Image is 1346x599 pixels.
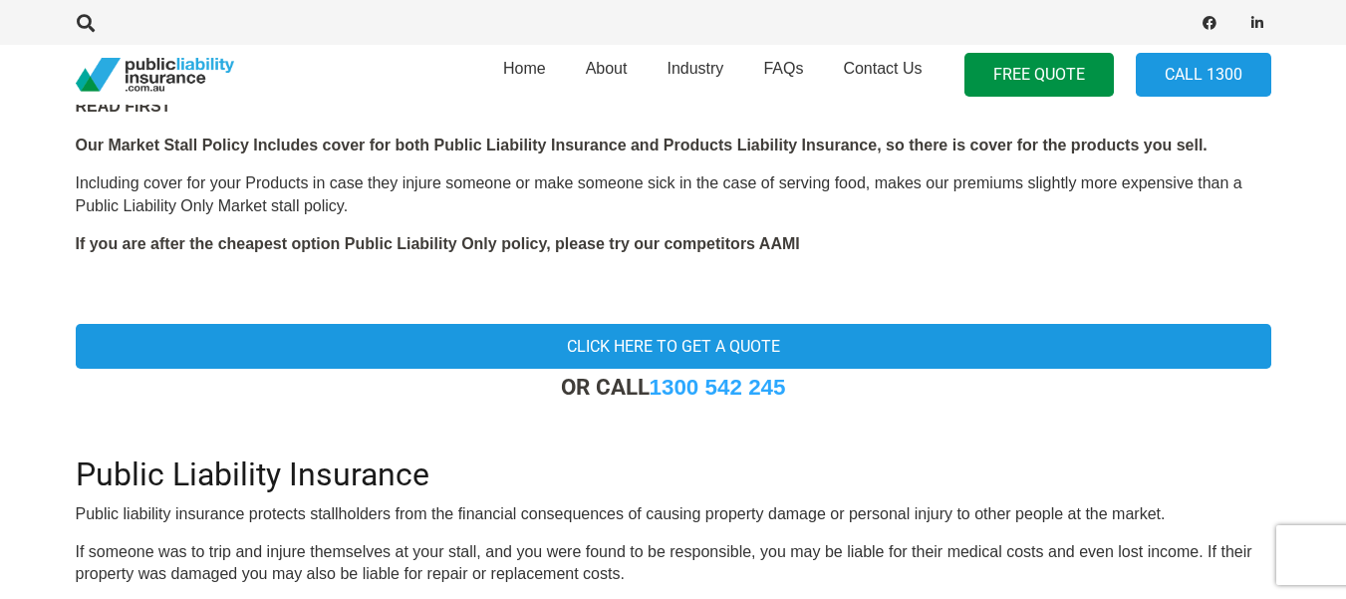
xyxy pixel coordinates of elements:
[650,375,786,400] a: 1300 542 245
[667,60,723,77] span: Industry
[566,39,648,111] a: About
[76,58,234,93] a: pli_logotransparent
[1196,9,1223,37] a: Facebook
[76,137,1208,153] strong: Our Market Stall Policy Includes cover for both Public Liability Insurance and Products Liability...
[67,14,107,32] a: Search
[76,503,1271,525] p: Public liability insurance protects stallholders from the financial consequences of causing prope...
[76,432,1271,493] h2: Public Liability Insurance
[743,39,823,111] a: FAQs
[823,39,942,111] a: Contact Us
[503,60,546,77] span: Home
[647,39,743,111] a: Industry
[561,374,786,400] strong: OR CALL
[76,324,1271,369] a: Click here to get a quote
[76,541,1271,586] p: If someone was to trip and injure themselves at your stall, and you were found to be responsible,...
[586,60,628,77] span: About
[843,60,922,77] span: Contact Us
[76,98,171,115] strong: READ FIRST
[76,172,1271,217] p: Including cover for your Products in case they injure someone or make someone sick in the case of...
[1136,53,1271,98] a: Call 1300
[483,39,566,111] a: Home
[1243,9,1271,37] a: LinkedIn
[76,235,800,252] strong: If you are after the cheapest option Public Liability Only policy, please try our competitors AAMI
[763,60,803,77] span: FAQs
[964,53,1114,98] a: FREE QUOTE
